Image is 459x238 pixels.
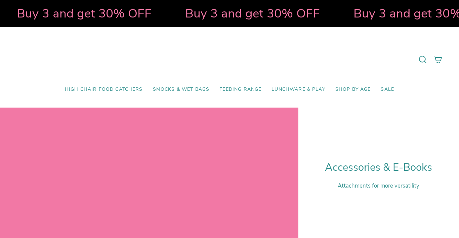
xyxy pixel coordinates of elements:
[60,82,148,97] a: High Chair Food Catchers
[219,87,261,92] span: Feeding Range
[65,87,143,92] span: High Chair Food Catchers
[214,82,266,97] a: Feeding Range
[381,87,394,92] span: SALE
[330,82,376,97] a: Shop by Age
[148,82,215,97] a: Smocks & Wet Bags
[172,37,288,82] a: Mumma’s Little Helpers
[153,87,210,92] span: Smocks & Wet Bags
[325,161,432,174] h1: Accessories & E-Books
[272,87,325,92] span: Lunchware & Play
[325,182,432,190] p: Attachments for more versatility
[266,82,330,97] a: Lunchware & Play
[324,5,458,22] strong: Buy 3 and get 30% OFF
[155,5,290,22] strong: Buy 3 and get 30% OFF
[376,82,399,97] a: SALE
[335,87,371,92] span: Shop by Age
